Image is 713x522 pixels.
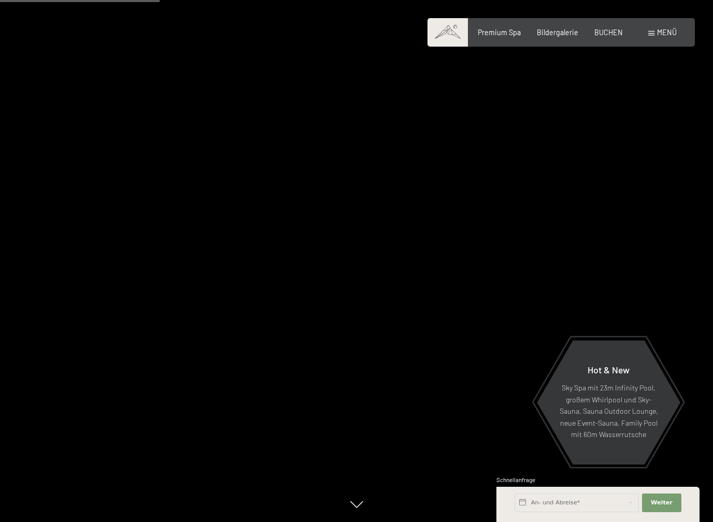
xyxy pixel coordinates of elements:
[642,494,681,512] button: Weiter
[594,28,623,37] a: BUCHEN
[496,476,535,483] span: Schnellanfrage
[536,340,681,465] a: Hot & New Sky Spa mit 23m Infinity Pool, großem Whirlpool und Sky-Sauna, Sauna Outdoor Lounge, ne...
[478,28,521,37] a: Premium Spa
[657,28,677,37] span: Menü
[537,28,578,37] a: Bildergalerie
[559,382,658,441] p: Sky Spa mit 23m Infinity Pool, großem Whirlpool und Sky-Sauna, Sauna Outdoor Lounge, neue Event-S...
[651,499,673,507] span: Weiter
[588,364,630,375] span: Hot & New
